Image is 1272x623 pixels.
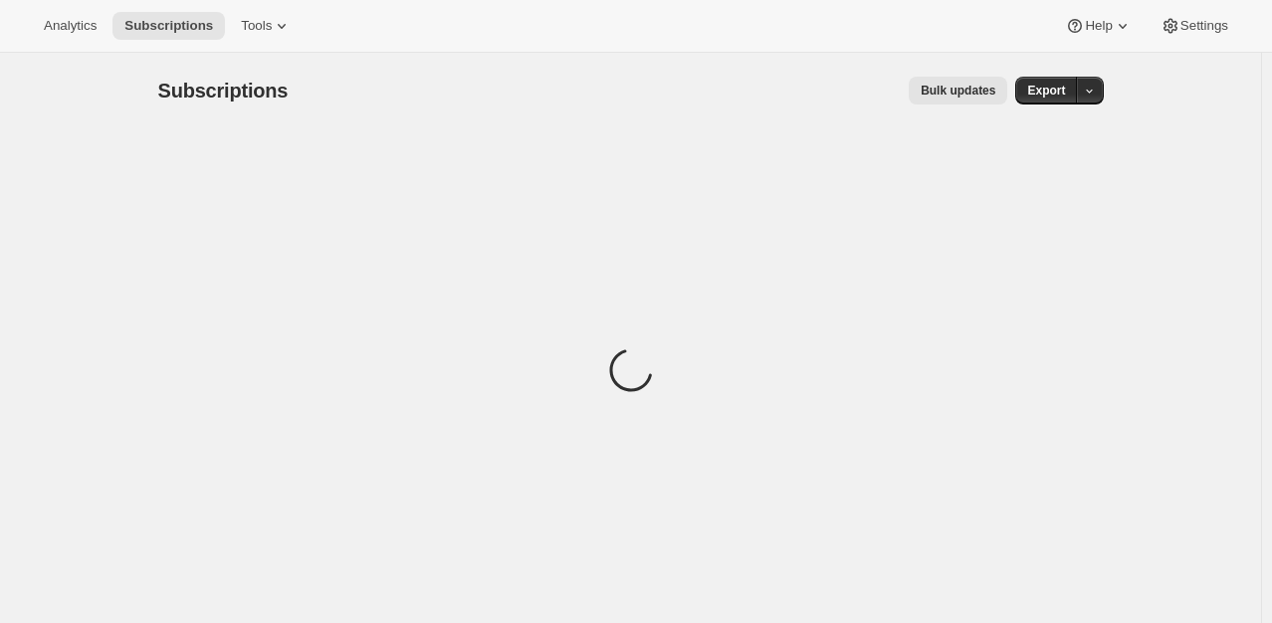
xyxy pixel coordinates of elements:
[158,80,289,102] span: Subscriptions
[909,77,1007,104] button: Bulk updates
[1027,83,1065,99] span: Export
[1180,18,1228,34] span: Settings
[44,18,97,34] span: Analytics
[241,18,272,34] span: Tools
[921,83,995,99] span: Bulk updates
[124,18,213,34] span: Subscriptions
[1149,12,1240,40] button: Settings
[112,12,225,40] button: Subscriptions
[1053,12,1144,40] button: Help
[1015,77,1077,104] button: Export
[229,12,304,40] button: Tools
[1085,18,1112,34] span: Help
[32,12,108,40] button: Analytics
